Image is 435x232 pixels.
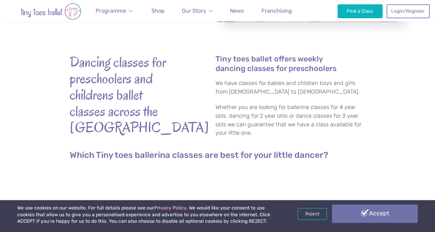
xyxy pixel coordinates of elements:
span: News [230,7,244,14]
a: Privacy Policy [154,205,187,211]
p: Whether you are looking for ballerina classes for 4 year olds, dancing for 2 year olds or dance c... [215,103,366,137]
a: Find a Class [338,4,383,18]
h4: Tiny toes ballet offers weekly [215,54,366,73]
strong: Dancing classes for preschoolers and childrens ballet classes across the [GEOGRAPHIC_DATA] [70,54,181,136]
a: Shop [149,4,167,18]
a: Reject [298,208,327,220]
span: Franchising [261,7,292,14]
p: We use cookies on our website. For full details please see our . We would like your consent to us... [17,205,277,225]
a: Franchising [259,4,295,18]
a: Our Story [179,4,215,18]
span: Our Story [182,7,206,14]
img: tiny toes ballet [8,3,94,20]
a: Login/Register [387,4,430,18]
a: News [227,4,247,18]
a: dancing classes for preschoolers [215,65,337,73]
span: Shop [151,7,165,14]
h2: Which Tiny toes ballerina classes are best for your little dancer? [70,150,366,160]
a: Accept [332,205,417,222]
a: Programme [93,4,135,18]
p: We have classes for babies and children boys and girls from [DEMOGRAPHIC_DATA] to [DEMOGRAPHIC_DA... [215,79,366,96]
span: Programme [96,7,126,14]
